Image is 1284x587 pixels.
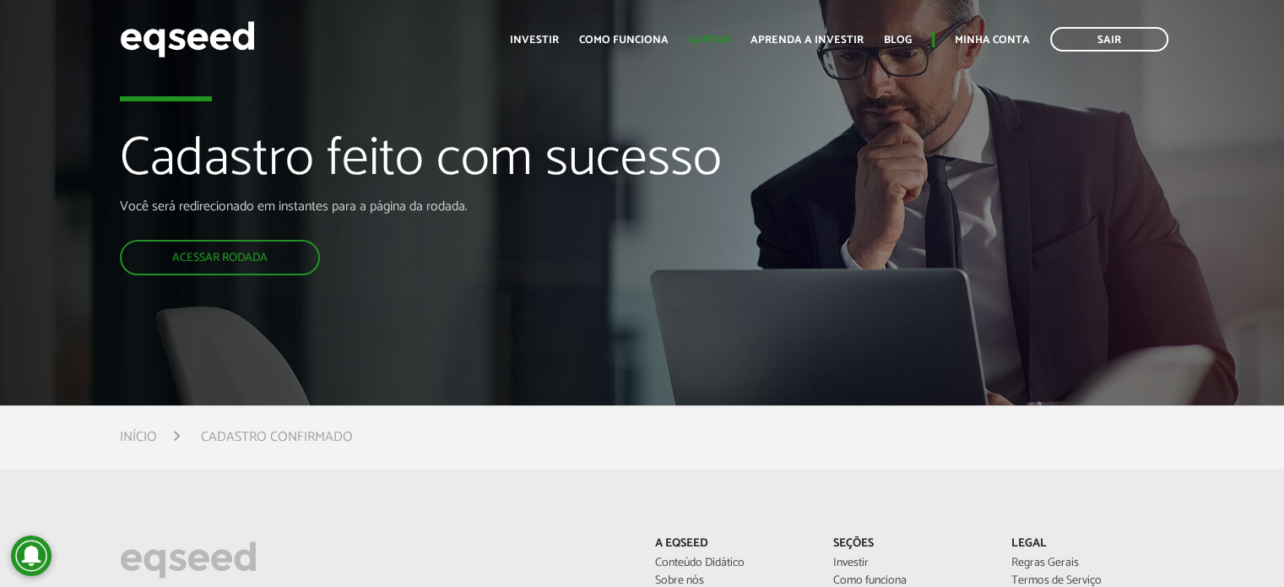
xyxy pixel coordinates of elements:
[833,557,986,569] a: Investir
[120,198,737,215] p: Você será redirecionado em instantes para a página da rodada.
[655,575,808,587] a: Sobre nós
[884,35,912,46] a: Blog
[833,537,986,552] p: Seções
[120,431,157,444] a: Início
[1050,27,1168,52] a: Sair
[1011,537,1164,552] p: Legal
[750,35,864,46] a: Aprenda a investir
[579,35,669,46] a: Como funciona
[955,35,1030,46] a: Minha conta
[120,240,320,275] a: Acessar rodada
[689,35,730,46] a: Captar
[510,35,559,46] a: Investir
[120,130,737,198] h1: Cadastro feito com sucesso
[120,537,257,583] img: EqSeed Logo
[655,537,808,552] p: A EqSeed
[120,17,255,62] img: EqSeed
[1011,575,1164,587] a: Termos de Serviço
[201,426,353,448] li: Cadastro confirmado
[655,557,808,569] a: Conteúdo Didático
[1011,557,1164,569] a: Regras Gerais
[833,575,986,587] a: Como funciona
